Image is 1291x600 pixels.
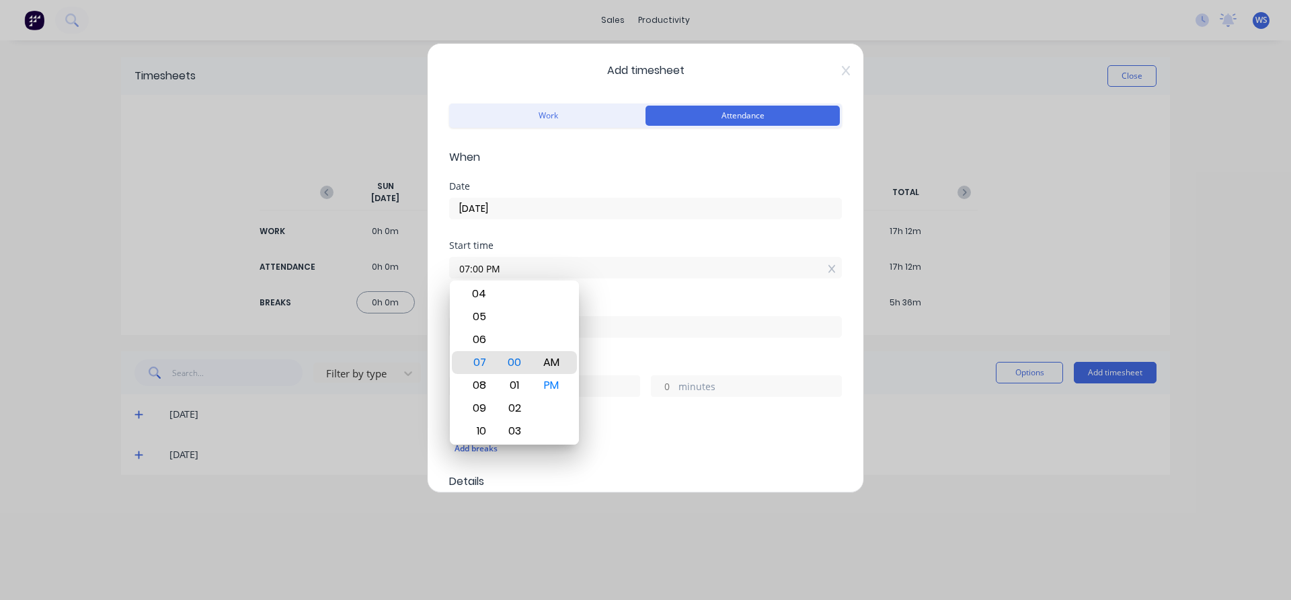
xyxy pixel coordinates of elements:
[498,374,531,397] div: 01
[535,374,568,397] div: PM
[455,440,836,457] div: Add breaks
[449,63,842,79] span: Add timesheet
[678,379,841,396] label: minutes
[461,420,494,443] div: 10
[449,474,842,490] span: Details
[652,376,675,396] input: 0
[461,397,494,420] div: 09
[459,280,496,445] div: Hour
[498,420,531,443] div: 03
[449,241,842,250] div: Start time
[461,328,494,351] div: 06
[461,305,494,328] div: 05
[449,300,842,309] div: Finish time
[498,351,531,374] div: 00
[461,283,494,305] div: 04
[449,182,842,191] div: Date
[645,106,840,126] button: Attendance
[461,351,494,374] div: 07
[449,418,842,428] div: Breaks
[449,359,842,369] div: Hours worked
[451,106,645,126] button: Work
[461,374,494,397] div: 08
[535,351,568,374] div: AM
[449,149,842,165] span: When
[496,280,533,445] div: Minute
[498,397,531,420] div: 02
